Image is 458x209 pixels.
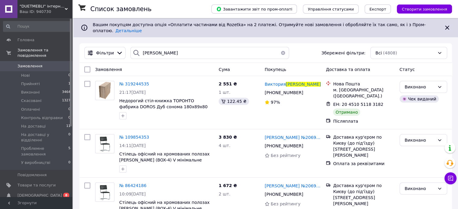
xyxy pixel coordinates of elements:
div: Виконано [405,185,435,192]
span: 3 830 ₴ [219,135,237,140]
span: 10:09[DATE] [119,192,146,196]
span: Доставка та оплата [326,67,370,72]
span: Вашим покупцям доступна опція «Оплатити частинами від Rozetka» на 2 платежі. Отримуйте нові замов... [93,22,425,33]
span: [PERSON_NAME] №20690000000019146 [265,135,351,140]
span: Повідомлення [17,172,47,178]
h1: Список замовлень [90,5,151,13]
span: 21:17[DATE] [119,90,146,95]
a: № 86424186 [119,183,146,188]
div: Отримано [333,109,360,116]
span: На доставці [21,124,46,129]
input: Пошук за номером замовлення, ПІБ покупця, номером телефону, Email, номером накладної [130,47,289,59]
a: Створити замовлення [391,6,452,11]
img: Фото товару [98,81,111,100]
a: [PERSON_NAME] №20690000000019146 [265,183,321,189]
span: Фільтри [96,50,114,56]
span: 0 [68,132,70,143]
span: Виктория [265,82,286,87]
span: Створити замовлення [402,7,447,11]
span: ЕН: 20 4510 5118 3182 [333,102,383,107]
span: Оплачені [21,107,40,112]
span: [PHONE_NUMBER] [265,143,303,148]
span: 0 [68,115,70,121]
span: [PERSON_NAME] [286,82,321,87]
span: 1327 [62,98,70,103]
span: Замовлення [95,67,122,72]
button: Управління статусами [303,5,359,14]
div: Виконано [405,137,435,143]
span: (4808) [383,51,397,55]
span: Прийняті [21,81,40,87]
a: Фото товару [95,183,114,202]
span: 4 шт. [219,143,230,148]
span: Збережені фільтри: [321,50,365,56]
span: 1 [68,81,70,87]
span: На доставці у відділенні [21,132,68,143]
span: Виконані [21,90,40,95]
span: [DEMOGRAPHIC_DATA] [17,193,62,198]
div: Післяплата [333,118,394,124]
span: Головна [17,37,34,43]
span: Товари та послуги [17,183,56,188]
div: Доставка кур'єром по Києву (до під'їзду) [333,183,394,195]
span: Замовлення та повідомлення [17,48,72,58]
div: Чек виданий [400,95,439,103]
span: Стілець офісний на хромованих полозах [PERSON_NAME] (BOX-4) V мінімальне замовлення 1 упаковка (4... [119,152,210,174]
span: 11 [66,124,70,129]
div: Ваш ID: 940730 [20,9,72,14]
span: Експорт [369,7,386,11]
span: Без рейтингу [271,201,301,206]
span: Cума [219,67,230,72]
span: Замовлення [17,63,42,69]
span: 1 672 ₴ [219,183,237,188]
span: Проблемне замовлення [21,146,68,157]
span: 0 [68,107,70,112]
span: Нові [21,73,30,78]
span: Без рейтингу [271,153,301,158]
div: Оплата за реквізитами [333,161,394,167]
span: 0 [68,160,70,165]
span: Покупець [265,67,286,72]
span: Управління статусами [308,7,354,11]
div: Нова Пошта [333,81,394,87]
button: Завантажити звіт по пром-оплаті [211,5,297,14]
button: Експорт [365,5,391,14]
a: № 319244535 [119,81,149,86]
span: 14:11[DATE] [119,143,146,148]
span: 8 [63,193,69,198]
button: Очистить [277,47,289,59]
div: [STREET_ADDRESS][PERSON_NAME] [333,146,394,158]
div: Виконано [405,84,435,90]
span: Всі [375,50,382,56]
input: Пошук [3,21,71,32]
span: [PHONE_NUMBER] [265,90,303,95]
span: "DUETMEBLI" інтернет-магазин якісних меблів для дому та офісу [20,4,65,9]
span: 0 [68,73,70,78]
span: 1 шт. [219,90,230,95]
a: Фото товару [95,134,114,153]
div: 122.45 ₴ [219,98,249,105]
div: м. [GEOGRAPHIC_DATA] ([GEOGRAPHIC_DATA].) [333,87,394,99]
img: Фото товару [97,134,112,153]
div: [STREET_ADDRESS][PERSON_NAME] [333,195,394,207]
span: Скасовані [21,98,42,103]
span: 2 шт. [219,192,230,196]
span: [PHONE_NUMBER] [265,192,303,197]
img: Фото товару [97,183,112,201]
a: № 109854353 [119,135,149,140]
span: Завантажити звіт по пром-оплаті [216,6,292,12]
span: Статус [400,67,415,72]
span: У виробництві [21,160,50,165]
button: Створити замовлення [397,5,452,14]
a: Детальніше [115,28,142,33]
span: 2 551 ₴ [219,81,237,86]
span: [PERSON_NAME] №20690000000019146 [265,183,351,188]
a: Недорогий стіл-книжка ТОРОНТО фабрика DOROS Дуб сонома 180х89х80 (41510093) [119,98,207,115]
button: Чат з покупцем [444,172,456,184]
a: Фото товару [95,81,114,100]
span: Контроль відправки [21,115,63,121]
a: [PERSON_NAME] №20690000000019146 [265,134,321,140]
